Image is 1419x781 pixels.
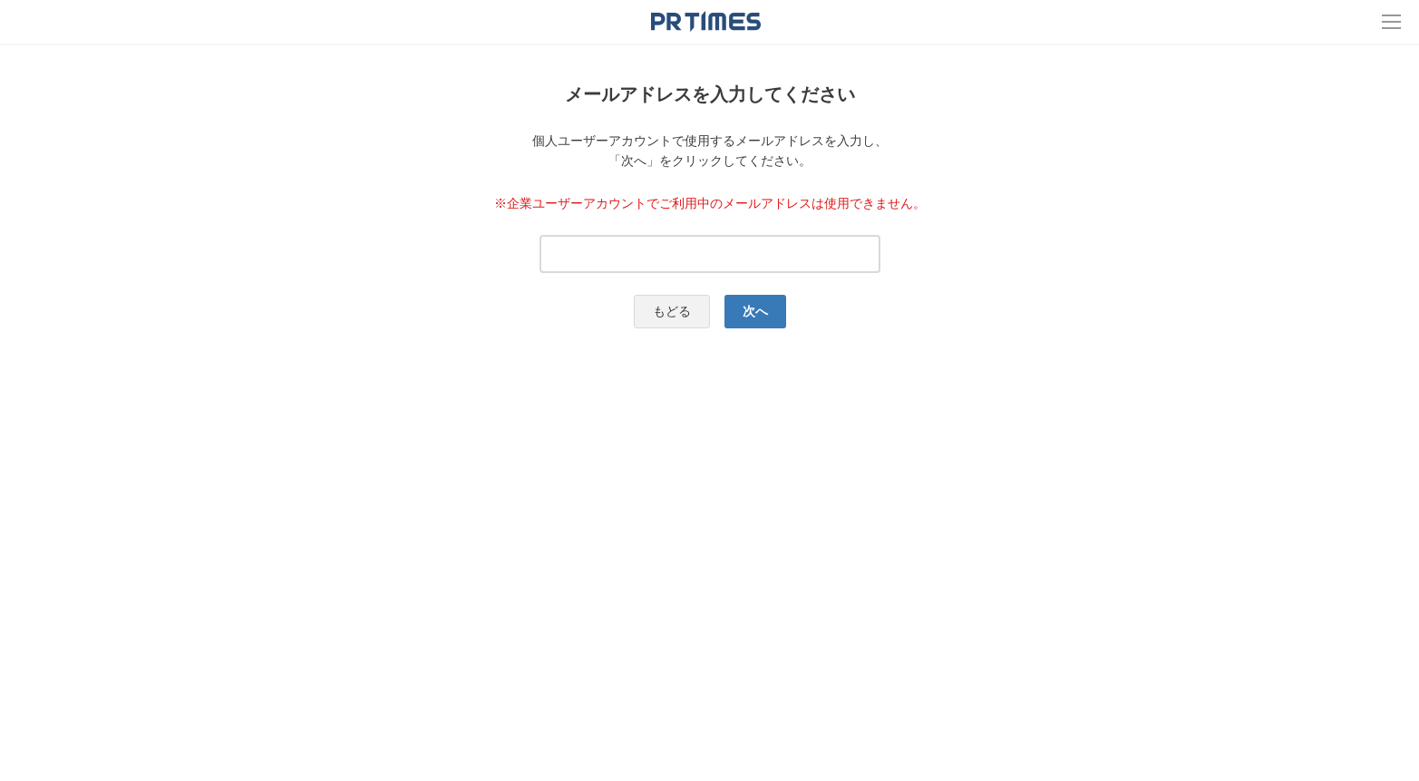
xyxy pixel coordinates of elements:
h2: メールアドレスを入力してください [418,80,1001,109]
p: ※企業ユーザーアカウントでご利用中のメールアドレスは使用できません。 [418,193,1001,213]
img: PR TIMES [651,11,761,32]
a: もどる [634,295,710,328]
p: 個人ユーザーアカウントで使用するメールアドレスを入力し、 「次へ」をクリックしてください。 [418,131,1001,171]
button: 次へ [724,295,786,328]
